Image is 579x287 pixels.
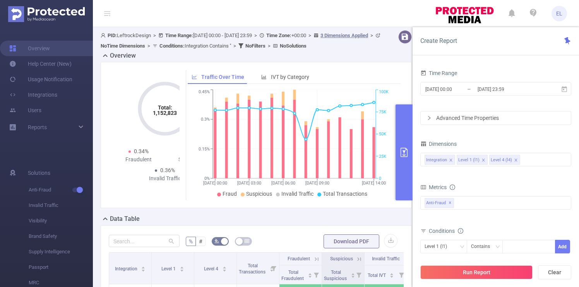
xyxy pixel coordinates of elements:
tspan: 0.3% [201,117,210,122]
span: Fraudulent [288,256,310,261]
a: Reports [28,120,47,135]
span: Conditions [429,228,463,234]
span: Total Suspicious [324,270,348,281]
span: 0.36% [160,167,175,173]
tspan: 0.45% [199,90,210,95]
b: Conditions : [159,43,185,49]
span: Level 1 [161,266,177,272]
span: 0.34% [134,148,149,154]
span: IVT by Category [271,74,309,80]
i: icon: caret-down [351,275,355,277]
div: Sort [222,265,227,270]
span: Invalid Traffic [372,256,400,261]
span: Brand Safety [29,229,93,244]
i: icon: caret-down [141,268,146,271]
tspan: 100K [379,90,389,95]
a: Users [9,102,41,118]
a: Integrations [9,87,57,102]
span: Traffic Over Time [201,74,244,80]
span: Anti-Fraud [425,198,454,208]
span: > [368,32,375,38]
i: icon: table [245,239,249,243]
i: icon: info-circle [450,184,455,190]
tspan: 0% [204,176,210,181]
div: Sort [180,265,184,270]
span: Invalid Traffic [29,198,93,213]
div: Contains [471,240,495,253]
tspan: 75K [379,109,386,114]
i: icon: close [449,158,453,163]
li: Level 4 (l4) [489,155,520,165]
span: Visibility [29,213,93,229]
i: icon: bg-colors [214,239,219,243]
span: Supply Intelligence [29,244,93,260]
i: icon: down [495,244,500,250]
span: > [231,43,238,49]
span: % [189,238,193,244]
span: Integration Contains '' [159,43,231,49]
li: Integration [425,155,455,165]
h2: Data Table [110,214,140,224]
span: ✕ [449,198,452,208]
div: Sort [351,272,355,277]
tspan: [DATE] 09:00 [305,181,329,186]
span: Suspicious [330,256,353,261]
span: > [266,43,273,49]
a: Help Center (New) [9,56,72,72]
span: LeftrockDesign [DATE] 00:00 - [DATE] 23:59 +00:00 [101,32,382,49]
span: Dimensions [420,141,457,147]
button: Add [555,240,570,253]
li: Level 1 (l1) [457,155,488,165]
i: icon: close [514,158,518,163]
span: Suspicious [246,191,272,197]
button: Download PDF [324,234,379,248]
span: Passport [29,260,93,275]
div: Level 4 (l4) [491,155,512,165]
i: icon: caret-down [180,268,184,271]
div: Sort [308,272,312,277]
tspan: [DATE] 14:00 [362,181,386,186]
input: End date [477,84,540,94]
div: Suspicious [165,155,218,164]
h2: Overview [110,51,136,60]
i: Filter menu [353,265,364,284]
span: > [145,43,152,49]
span: Solutions [28,165,50,181]
i: Filter menu [396,265,407,284]
span: Anti-Fraud [29,182,93,198]
i: Filter menu [311,265,322,284]
span: Total IVT [368,273,387,278]
span: Total Transactions [239,263,267,275]
div: Level 1 (l1) [458,155,480,165]
div: Level 1 (l1) [425,240,452,253]
b: No Solutions [280,43,307,49]
span: > [151,32,158,38]
i: icon: caret-up [222,265,226,268]
i: icon: down [460,244,464,250]
tspan: [DATE] 06:00 [271,181,295,186]
button: Run Report [420,265,533,279]
input: Search... [109,235,180,247]
div: icon: rightAdvanced Time Properties [421,111,571,125]
b: PID: [108,32,117,38]
a: Usage Notification [9,72,72,87]
span: Reports [28,124,47,130]
tspan: 0 [379,176,381,181]
div: Invalid Traffic [139,174,192,183]
i: icon: caret-down [390,275,394,277]
b: No Time Dimensions [101,43,145,49]
span: > [252,32,259,38]
span: Time Range [420,70,457,76]
tspan: 1,152,823 [153,110,177,116]
span: Level 4 [204,266,219,272]
span: Fraud [223,191,237,197]
tspan: Total: [158,104,172,111]
i: icon: bar-chart [261,74,267,80]
i: icon: info-circle [458,228,463,234]
div: Sort [389,272,394,277]
tspan: 25K [379,154,386,159]
i: icon: user [101,33,108,38]
b: No Filters [245,43,266,49]
i: icon: caret-up [351,272,355,274]
div: Sort [141,265,146,270]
